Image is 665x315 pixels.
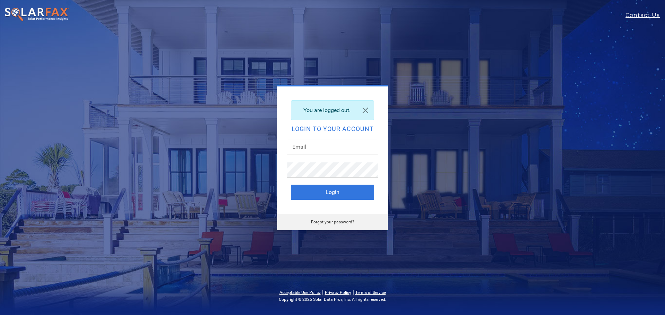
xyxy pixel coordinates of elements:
[4,7,69,22] img: SolarFax
[291,100,374,120] div: You are logged out.
[311,220,354,224] a: Forgot your password?
[280,290,321,295] a: Acceptable Use Policy
[357,101,374,120] a: Close
[355,290,386,295] a: Terms of Service
[287,139,378,155] input: Email
[353,289,354,295] span: |
[626,11,665,19] a: Contact Us
[325,290,351,295] a: Privacy Policy
[291,185,374,200] button: Login
[322,289,323,295] span: |
[291,126,374,132] h2: Login to your account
